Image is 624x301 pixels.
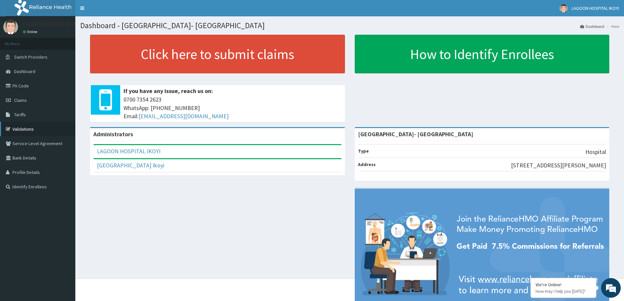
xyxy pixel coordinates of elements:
b: If you have any issue, reach us on: [123,87,213,95]
span: Tariffs [14,112,26,118]
img: User Image [3,20,18,34]
div: We're Online! [536,282,591,288]
b: Type [358,148,369,154]
a: [EMAIL_ADDRESS][DOMAIN_NAME] [139,112,229,120]
p: LAGOON HOSPITAL IKOYI [23,21,86,27]
span: Claims [14,97,27,103]
p: [STREET_ADDRESS][PERSON_NAME] [511,161,606,170]
li: Here [605,24,619,29]
a: Dashboard [580,24,604,29]
p: Hospital [585,148,606,156]
h1: Dashboard - [GEOGRAPHIC_DATA]- [GEOGRAPHIC_DATA] [80,21,619,30]
a: Click here to submit claims [90,35,345,73]
strong: [GEOGRAPHIC_DATA]- [GEOGRAPHIC_DATA] [358,130,473,138]
a: LAGOON HOSPITAL IKOYI [97,147,161,155]
p: How may I help you today? [536,289,591,294]
img: User Image [559,4,568,12]
span: 0700 7354 2623 WhatsApp: [PHONE_NUMBER] Email: [123,95,342,121]
b: Administrators [93,130,133,138]
span: Switch Providers [14,54,47,60]
span: Dashboard [14,68,35,74]
b: Address [358,161,376,167]
span: LAGOON HOSPITAL IKOYI [572,5,619,11]
a: Online [23,29,39,34]
a: [GEOGRAPHIC_DATA] Ikoyi [97,161,164,169]
a: How to Identify Enrollees [355,35,610,73]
